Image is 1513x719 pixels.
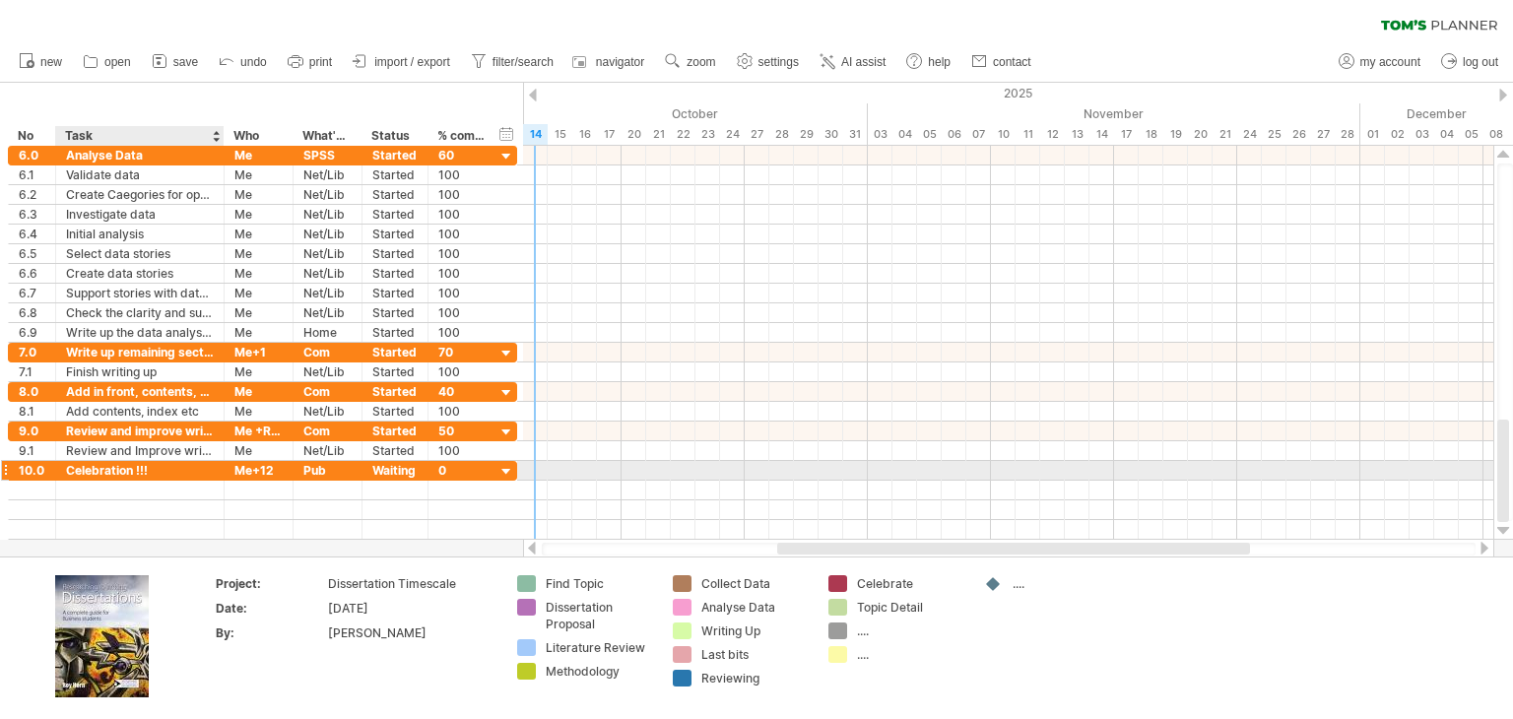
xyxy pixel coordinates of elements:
div: Methodology [546,663,653,680]
div: Wednesday, 3 December 2025 [1410,124,1434,145]
div: Last bits [701,646,809,663]
div: 100 [438,284,486,302]
div: Tuesday, 2 December 2025 [1385,124,1410,145]
div: Started [372,362,418,381]
div: Thursday, 4 December 2025 [1434,124,1459,145]
div: Friday, 28 November 2025 [1336,124,1360,145]
div: Started [372,165,418,184]
img: ae64b563-e3e0-416d-90a8-e32b171956a1.jpg [55,575,149,697]
div: Me [234,284,283,302]
div: Monday, 8 December 2025 [1483,124,1508,145]
span: save [173,55,198,69]
div: Monday, 10 November 2025 [991,124,1016,145]
div: Friday, 5 December 2025 [1459,124,1483,145]
div: .... [857,646,964,663]
div: Net/Lib [303,225,352,243]
div: Friday, 24 October 2025 [720,124,745,145]
a: new [14,49,68,75]
div: Me [234,205,283,224]
div: 100 [438,362,486,381]
div: .... [1013,575,1120,592]
div: Write up remaining sections [66,343,214,361]
div: Monday, 3 November 2025 [868,124,892,145]
a: filter/search [466,49,559,75]
div: Write up the data analysis section [66,323,214,342]
div: Me [234,323,283,342]
div: 40 [438,382,486,401]
div: Me+1 [234,343,283,361]
div: Me [234,441,283,460]
div: Investigate data [66,205,214,224]
span: open [104,55,131,69]
div: 6.0 [19,146,45,164]
div: Com [303,422,352,440]
div: Finish writing up [66,362,214,381]
a: open [78,49,137,75]
div: Tuesday, 28 October 2025 [769,124,794,145]
span: AI assist [841,55,886,69]
a: my account [1334,49,1426,75]
div: Wednesday, 29 October 2025 [794,124,819,145]
div: 100 [438,185,486,204]
div: Thursday, 16 October 2025 [572,124,597,145]
div: 9.0 [19,422,45,440]
div: Wednesday, 19 November 2025 [1163,124,1188,145]
div: 10.0 [19,461,45,480]
div: Tuesday, 11 November 2025 [1016,124,1040,145]
div: 6.9 [19,323,45,342]
div: 9.1 [19,441,45,460]
a: contact [966,49,1037,75]
div: No [18,126,44,146]
div: Monday, 24 November 2025 [1237,124,1262,145]
div: Support stories with data, evidence, graphs etc [66,284,214,302]
div: Me+12 [234,461,283,480]
span: settings [758,55,799,69]
div: Create data stories [66,264,214,283]
div: 7.1 [19,362,45,381]
div: Review and improve writing [66,422,214,440]
div: Started [372,205,418,224]
a: print [283,49,338,75]
div: Writing Up [701,622,809,639]
div: Me [234,225,283,243]
div: Net/Lib [303,362,352,381]
div: Validate data [66,165,214,184]
span: help [928,55,951,69]
span: contact [993,55,1031,69]
div: Net/Lib [303,165,352,184]
div: Thursday, 13 November 2025 [1065,124,1089,145]
div: Wednesday, 5 November 2025 [917,124,942,145]
div: Create Caegories for open questions [66,185,214,204]
div: Wednesday, 12 November 2025 [1040,124,1065,145]
div: 100 [438,441,486,460]
div: Monday, 20 October 2025 [622,124,646,145]
div: Analyse Data [66,146,214,164]
div: 0 [438,461,486,480]
div: Dissertation Proposal [546,599,653,632]
span: my account [1360,55,1420,69]
div: Find Topic [546,575,653,592]
a: navigator [569,49,650,75]
div: Me +RGH [234,422,283,440]
div: Friday, 21 November 2025 [1213,124,1237,145]
div: 6.4 [19,225,45,243]
div: Started [372,422,418,440]
div: Waiting [372,461,418,480]
div: [PERSON_NAME] [328,624,493,641]
a: import / export [348,49,456,75]
div: 100 [438,264,486,283]
div: Me [234,362,283,381]
div: Dissertation Timescale [328,575,493,592]
span: new [40,55,62,69]
div: Me [234,165,283,184]
div: Monday, 1 December 2025 [1360,124,1385,145]
div: Pub [303,461,352,480]
span: zoom [687,55,715,69]
div: Net/Lib [303,244,352,263]
div: Tuesday, 21 October 2025 [646,124,671,145]
div: Task [65,126,213,146]
div: Com [303,382,352,401]
div: .... [857,622,964,639]
div: Net/Lib [303,185,352,204]
div: Net/Lib [303,441,352,460]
